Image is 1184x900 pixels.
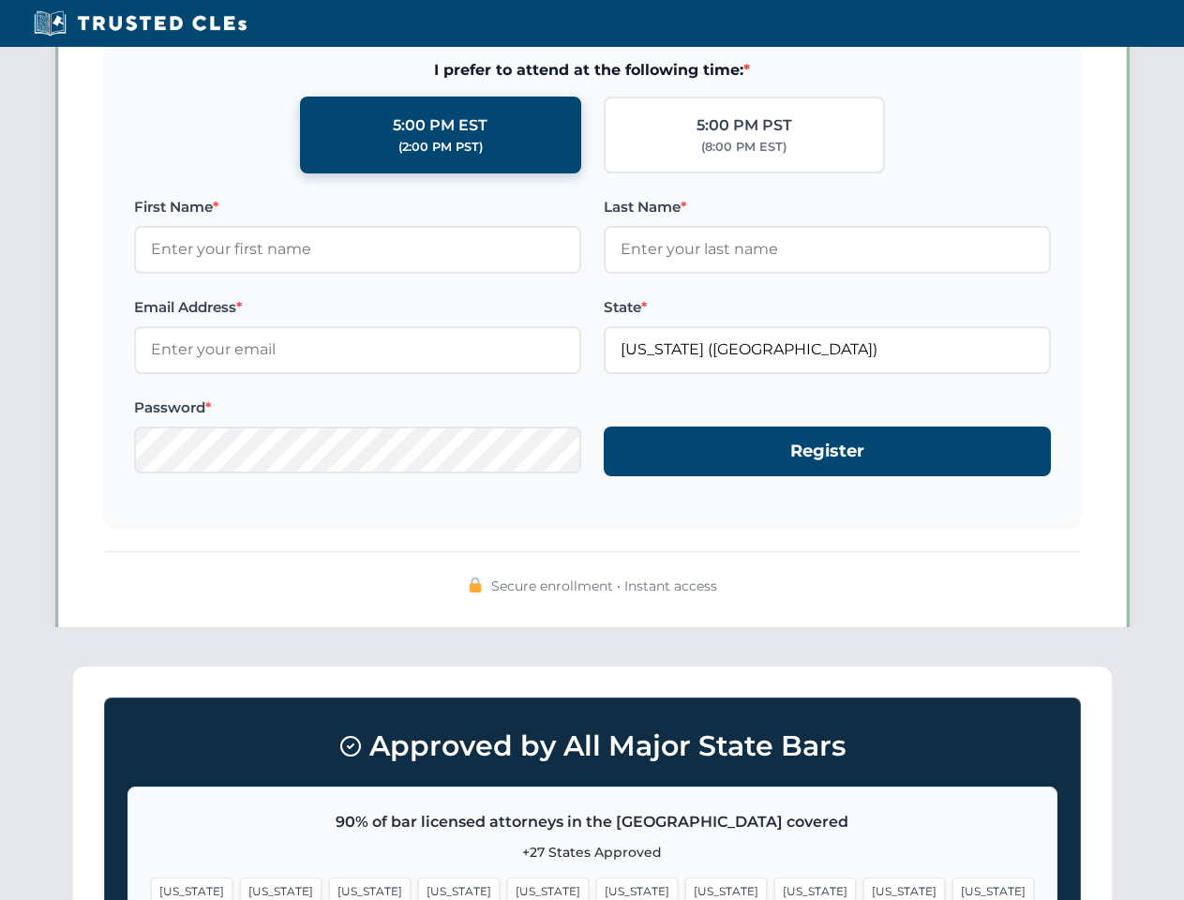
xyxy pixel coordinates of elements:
[393,113,487,138] div: 5:00 PM EST
[604,296,1051,319] label: State
[134,296,581,319] label: Email Address
[134,326,581,373] input: Enter your email
[134,397,581,419] label: Password
[701,138,787,157] div: (8:00 PM EST)
[604,196,1051,218] label: Last Name
[697,113,792,138] div: 5:00 PM PST
[28,9,252,37] img: Trusted CLEs
[134,226,581,273] input: Enter your first name
[604,427,1051,476] button: Register
[151,842,1034,862] p: +27 States Approved
[134,196,581,218] label: First Name
[127,721,1057,772] h3: Approved by All Major State Bars
[491,576,717,596] span: Secure enrollment • Instant access
[604,326,1051,373] input: Florida (FL)
[151,810,1034,834] p: 90% of bar licensed attorneys in the [GEOGRAPHIC_DATA] covered
[134,58,1051,82] span: I prefer to attend at the following time:
[604,226,1051,273] input: Enter your last name
[468,577,483,592] img: 🔒
[398,138,483,157] div: (2:00 PM PST)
